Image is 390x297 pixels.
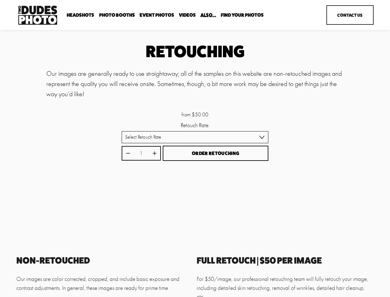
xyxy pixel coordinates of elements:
label: Retouch Rate: [122,122,269,129]
span: Headshots [67,13,94,18]
p: Our images are generally ready to use straightaway; all of the samples on this website are non-re... [46,69,343,99]
span: Photo Booths [99,13,135,18]
div: from $50.00 [122,110,269,118]
a: folder dropdown [99,12,135,18]
img: Two Dudes Photo | Headshots, Portraits &amp; Photo Booths [16,4,59,26]
span: Find Your Photos [221,13,264,18]
p: Our images are color corrected, cropped, and include basic exposure and contrast adjustments. In ... [16,275,193,292]
a: Contact Us [326,5,374,25]
a: Event Photos [140,12,174,18]
span: Order Retouching [192,150,239,156]
a: folder dropdown [221,12,264,18]
h3: NON-RETOUCHED [16,256,193,265]
span: Also... [200,13,216,18]
h1: Retouching [46,44,343,59]
div: Quantity [122,146,161,161]
h3: FULL RETOUCH | $50 Per Image [197,256,374,265]
a: folder dropdown [200,12,216,18]
a: folder dropdown [67,12,94,18]
button: Decrease quantity by 1 [125,151,131,156]
button: Order Retouching [163,146,268,161]
button: Increase quantity by 1 [152,151,157,156]
select: Select Retouch Rate [122,131,269,143]
a: Videos [179,12,196,18]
